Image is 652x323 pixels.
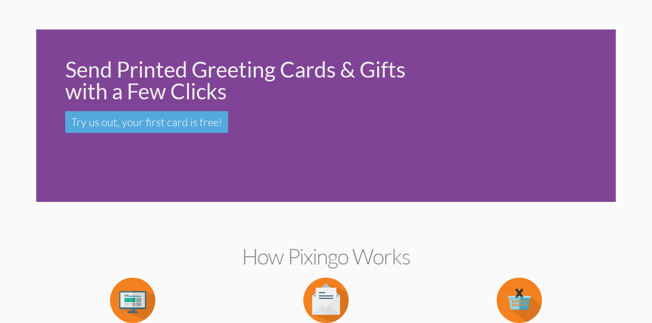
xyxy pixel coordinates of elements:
div: Send Printed Greeting Cards & Gifts with a Few Clicks [65,59,415,102]
h2: How Pixingo works [52,245,600,269]
a: Try us out, your first card is free! [65,111,228,133]
span: Try us out, your first card is free! [71,115,222,129]
img: item.alt [497,278,542,323]
img: item.alt [110,278,155,323]
img: item.alt [303,278,349,323]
